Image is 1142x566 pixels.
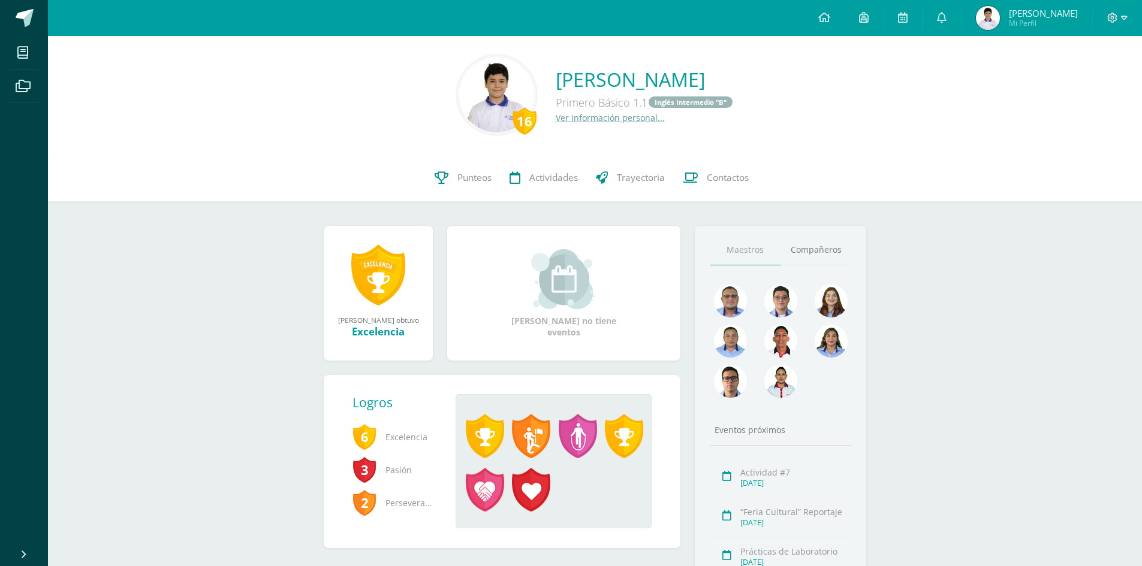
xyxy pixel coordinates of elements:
img: a9adb280a5deb02de052525b0213cdb9.png [815,284,848,317]
div: Eventos próximos [710,424,851,435]
div: [PERSON_NAME] no tiene eventos [504,249,624,338]
div: Excelencia [336,325,421,338]
span: 6 [352,423,376,450]
div: Actividad #7 [740,467,848,478]
a: Trayectoria [587,154,674,202]
div: Prácticas de Laboratorio [740,546,848,557]
img: 2efff582389d69505e60b50fc6d5bd41.png [714,325,747,358]
div: [DATE] [740,478,848,488]
img: 6b516411093031de2315839688b6386d.png [764,365,797,398]
div: Primero Básico 1.1 [556,92,734,112]
a: Compañeros [781,235,851,265]
div: [DATE] [740,517,848,528]
img: 99962f3fa423c9b8099341731b303440.png [714,284,747,317]
a: Actividades [501,154,587,202]
img: 6e6edff8e5b1d60e1b79b3df59dca1c4.png [764,284,797,317]
img: 074080cf5bc733bfb543c5917e2dee20.png [976,6,1000,30]
span: Mi Perfil [1009,18,1078,28]
img: 72fdff6db23ea16c182e3ba03ce826f1.png [815,325,848,358]
a: Contactos [674,154,758,202]
span: [PERSON_NAME] [1009,7,1078,19]
span: 2 [352,489,376,516]
a: Punteos [426,154,501,202]
span: Contactos [707,171,749,184]
span: Trayectoria [617,171,665,184]
img: event_small.png [531,249,596,309]
div: Logros [352,394,446,411]
span: Excelencia [352,420,436,453]
span: 3 [352,456,376,483]
img: b3275fa016b95109afc471d3b448d7ac.png [714,365,747,398]
span: Pasión [352,453,436,486]
img: 118ea0c5f0c82d0979b33e75e5dc27aa.png [459,57,534,132]
img: 89a3ce4a01dc90e46980c51de3177516.png [764,325,797,358]
a: [PERSON_NAME] [556,66,734,92]
div: [PERSON_NAME] obtuvo [336,315,421,325]
a: Maestros [710,235,781,265]
a: Ver información personal... [556,112,665,123]
div: 16 [513,107,537,135]
span: Perseverancia [352,486,436,519]
a: Inglés Intermedio "B" [649,96,733,108]
div: “Feria Cultural” Reportaje [740,506,848,517]
span: Actividades [529,171,578,184]
span: Punteos [457,171,492,184]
